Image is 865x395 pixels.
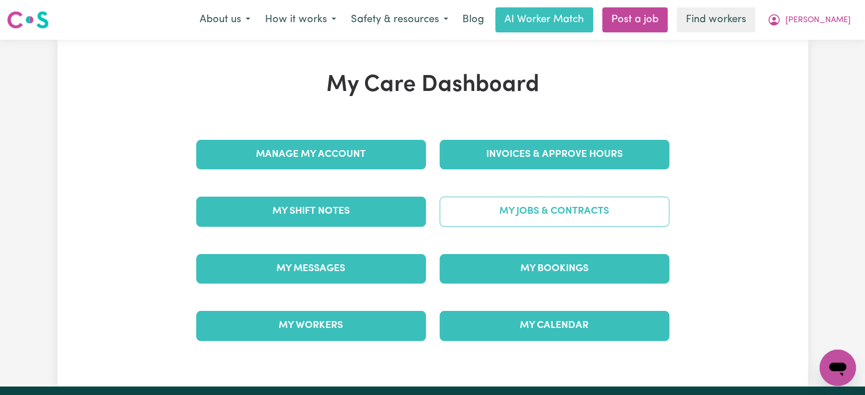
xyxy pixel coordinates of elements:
[820,350,856,386] iframe: Button to launch messaging window
[440,254,669,284] a: My Bookings
[677,7,755,32] a: Find workers
[196,197,426,226] a: My Shift Notes
[440,197,669,226] a: My Jobs & Contracts
[7,7,49,33] a: Careseekers logo
[196,254,426,284] a: My Messages
[760,8,858,32] button: My Account
[785,14,851,27] span: [PERSON_NAME]
[7,10,49,30] img: Careseekers logo
[189,72,676,99] h1: My Care Dashboard
[196,311,426,340] a: My Workers
[495,7,593,32] a: AI Worker Match
[196,140,426,169] a: Manage My Account
[192,8,258,32] button: About us
[440,311,669,340] a: My Calendar
[258,8,343,32] button: How it works
[456,7,491,32] a: Blog
[440,140,669,169] a: Invoices & Approve Hours
[343,8,456,32] button: Safety & resources
[602,7,668,32] a: Post a job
